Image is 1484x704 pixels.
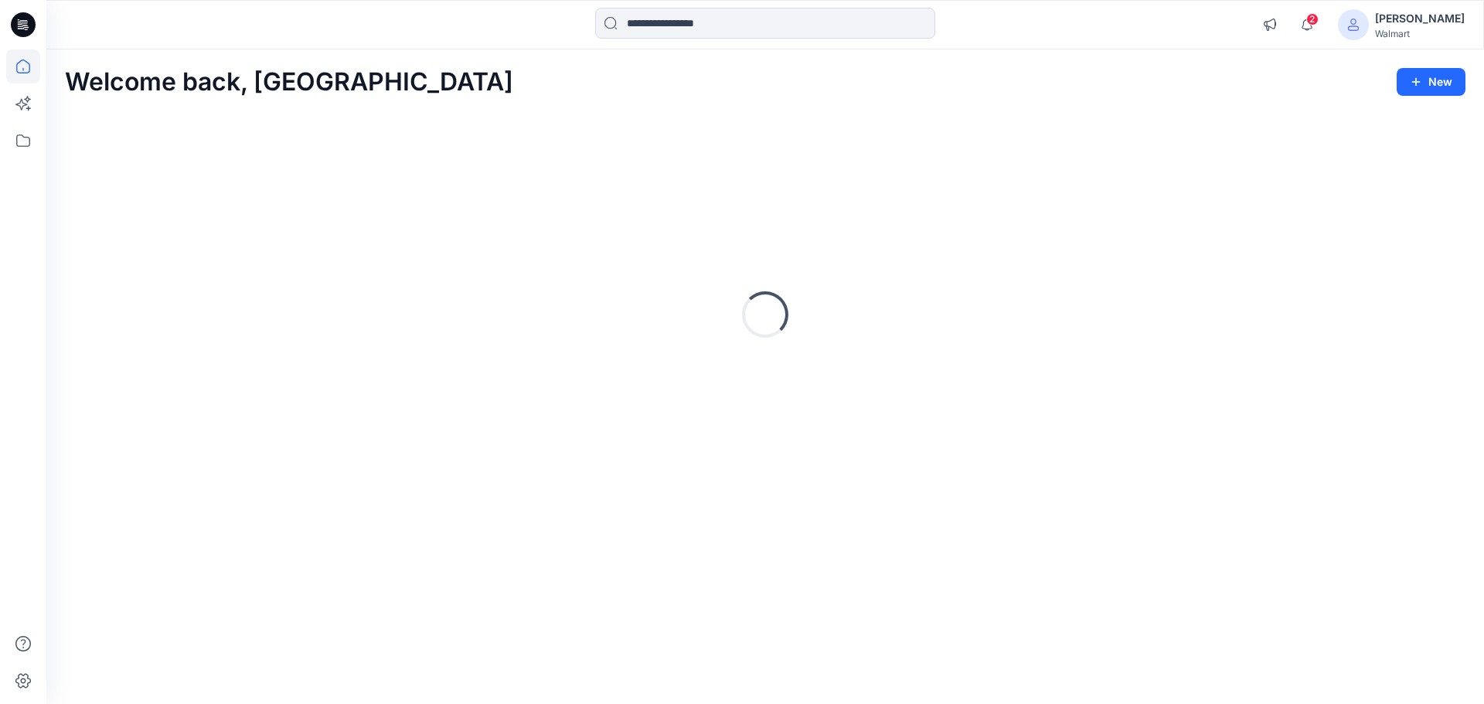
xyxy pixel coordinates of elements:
[1306,13,1319,26] span: 2
[65,68,513,97] h2: Welcome back, [GEOGRAPHIC_DATA]
[1397,68,1465,96] button: New
[1347,19,1360,31] svg: avatar
[1375,28,1465,39] div: Walmart
[1375,9,1465,28] div: [PERSON_NAME]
